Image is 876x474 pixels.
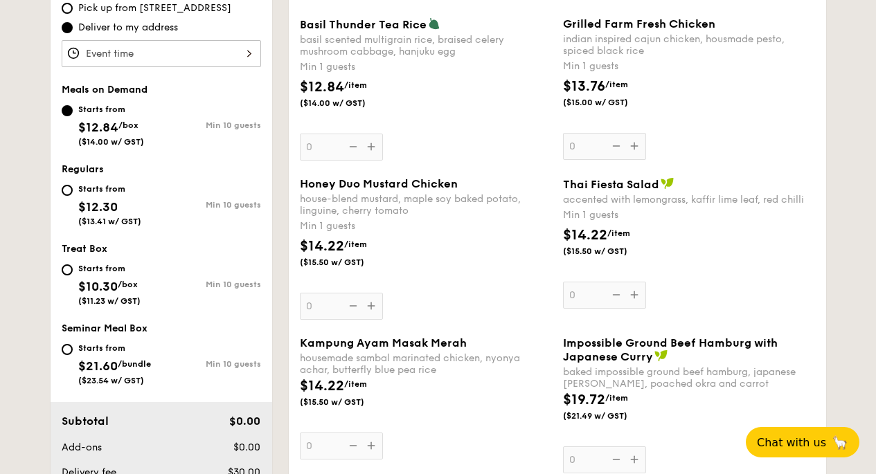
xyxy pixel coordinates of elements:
[563,246,657,257] span: ($15.50 w/ GST)
[300,219,552,233] div: Min 1 guests
[563,178,659,191] span: Thai Fiesta Salad
[161,120,261,130] div: Min 10 guests
[118,280,138,289] span: /box
[563,366,815,390] div: baked impossible ground beef hamburg, japanese [PERSON_NAME], poached okra and carrot
[78,279,118,294] span: $10.30
[62,40,261,67] input: Event time
[300,79,344,95] span: $12.84
[563,194,815,206] div: accented with lemongrass, kaffir lime leaf, red chilli
[62,264,73,275] input: Starts from$10.30/box($11.23 w/ GST)Min 10 guests
[229,414,260,428] span: $0.00
[78,343,151,354] div: Starts from
[78,358,118,374] span: $21.60
[563,97,657,108] span: ($15.00 w/ GST)
[563,410,657,421] span: ($21.49 w/ GST)
[78,21,178,35] span: Deliver to my address
[78,199,118,215] span: $12.30
[300,238,344,255] span: $14.22
[300,98,394,109] span: ($14.00 w/ GST)
[605,80,628,89] span: /item
[563,208,815,222] div: Min 1 guests
[300,396,394,408] span: ($15.50 w/ GST)
[563,78,605,95] span: $13.76
[654,349,668,362] img: icon-vegan.f8ff3823.svg
[563,17,715,30] span: Grilled Farm Fresh Chicken
[62,441,102,453] span: Add-ons
[661,177,674,190] img: icon-vegan.f8ff3823.svg
[62,22,73,33] input: Deliver to my address
[563,33,815,57] div: indian inspired cajun chicken, housmade pesto, spiced black rice
[300,18,427,31] span: Basil Thunder Tea Rice
[62,3,73,14] input: Pick up from [STREET_ADDRESS]
[62,185,73,196] input: Starts from$12.30($13.41 w/ GST)Min 10 guests
[563,336,778,363] span: Impossible Ground Beef Hamburg with Japanese Curry
[78,183,141,194] div: Starts from
[300,378,344,394] span: $14.22
[161,359,261,369] div: Min 10 guests
[300,60,552,74] div: Min 1 guests
[78,217,141,226] span: ($13.41 w/ GST)
[563,227,607,244] span: $14.22
[78,263,141,274] div: Starts from
[78,296,141,306] span: ($11.23 w/ GST)
[161,280,261,289] div: Min 10 guests
[757,436,826,449] span: Chat with us
[563,60,815,73] div: Min 1 guests
[62,322,148,334] span: Seminar Meal Box
[746,427,859,457] button: Chat with us🦙
[605,393,628,403] span: /item
[78,137,144,147] span: ($14.00 w/ GST)
[78,1,231,15] span: Pick up from [STREET_ADDRESS]
[344,80,367,90] span: /item
[344,239,367,249] span: /item
[78,120,118,135] span: $12.84
[78,376,144,385] span: ($23.54 w/ GST)
[62,163,104,175] span: Regulars
[62,344,73,355] input: Starts from$21.60/bundle($23.54 w/ GST)Min 10 guests
[607,228,630,238] span: /item
[300,34,552,57] div: basil scented multigrain rice, braised celery mushroom cabbage, hanjuku egg
[300,336,467,349] span: Kampung Ayam Masak Merah
[300,177,458,190] span: Honey Duo Mustard Chicken
[62,84,148,95] span: Meals on Demand
[62,243,107,255] span: Treat Box
[300,352,552,376] div: housemade sambal marinated chicken, nyonya achar, butterfly blue pea rice
[78,104,144,115] div: Starts from
[62,105,73,116] input: Starts from$12.84/box($14.00 w/ GST)Min 10 guests
[161,200,261,210] div: Min 10 guests
[118,359,151,369] span: /bundle
[344,379,367,389] span: /item
[563,392,605,408] span: $19.72
[832,435,848,450] span: 🦙
[118,120,138,130] span: /box
[233,441,260,453] span: $0.00
[428,17,440,30] img: icon-vegetarian.fe4039eb.svg
[62,414,109,428] span: Subtotal
[300,193,552,217] div: house-blend mustard, maple soy baked potato, linguine, cherry tomato
[300,257,394,268] span: ($15.50 w/ GST)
